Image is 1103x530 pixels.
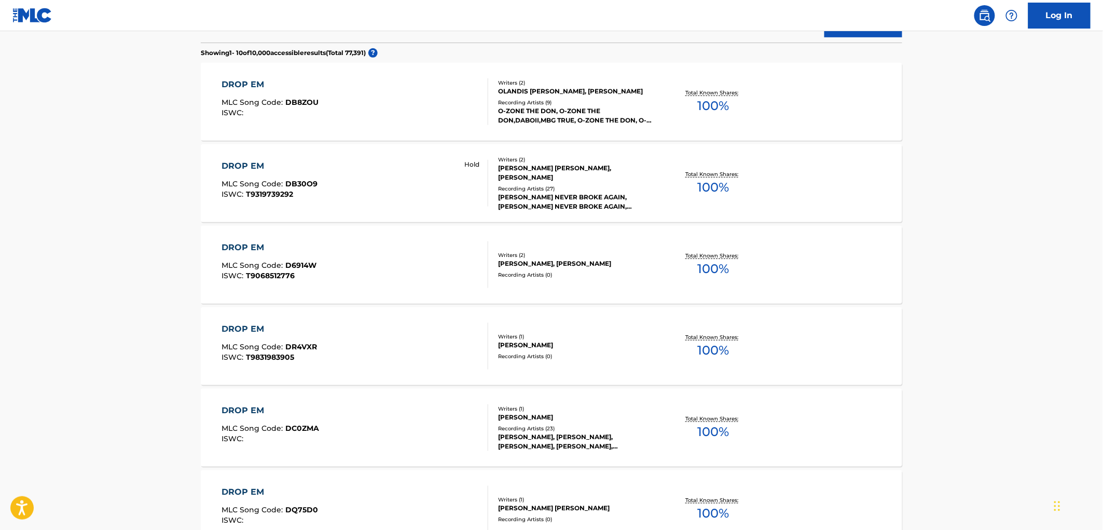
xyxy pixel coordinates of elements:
[222,241,317,254] div: DROP EM
[1005,9,1018,22] img: help
[498,333,655,341] div: Writers ( 1 )
[464,160,479,169] p: Hold
[222,108,246,117] span: ISWC :
[498,99,655,106] div: Recording Artists ( 9 )
[246,189,294,199] span: T9319739292
[246,271,295,280] span: T9068512776
[286,261,317,270] span: D6914W
[498,259,655,268] div: [PERSON_NAME], [PERSON_NAME]
[222,486,319,498] div: DROP EM
[246,352,295,362] span: T9831983905
[498,405,655,413] div: Writers ( 1 )
[222,271,246,280] span: ISWC :
[222,98,286,107] span: MLC Song Code :
[498,79,655,87] div: Writers ( 2 )
[498,106,655,125] div: O-ZONE THE DON, O-ZONE THE DON,DABOII,MBG TRUE, O-ZONE THE DON, O-ZONE THE DON, O-ZONE THE DON
[1051,480,1103,530] iframe: Chat Widget
[498,271,655,279] div: Recording Artists ( 0 )
[201,63,902,141] a: DROP EMMLC Song Code:DB8ZOUISWC:Writers (2)OLANDIS [PERSON_NAME], [PERSON_NAME]Recording Artists ...
[201,307,902,385] a: DROP EMMLC Song Code:DR4VXRISWC:T9831983905Writers (1)[PERSON_NAME]Recording Artists (0)Total Kno...
[498,251,655,259] div: Writers ( 2 )
[368,48,378,58] span: ?
[222,323,318,335] div: DROP EM
[498,164,655,182] div: [PERSON_NAME] [PERSON_NAME], [PERSON_NAME]
[685,333,741,341] p: Total Known Shares:
[498,504,655,513] div: [PERSON_NAME] [PERSON_NAME]
[974,5,995,26] a: Public Search
[697,260,729,278] span: 100 %
[222,189,246,199] span: ISWC :
[12,8,52,23] img: MLC Logo
[222,179,286,188] span: MLC Song Code :
[685,496,741,504] p: Total Known Shares:
[222,352,246,362] span: ISWC :
[222,404,320,417] div: DROP EM
[286,98,319,107] span: DB8ZOU
[222,160,318,172] div: DROP EM
[498,87,655,96] div: OLANDIS [PERSON_NAME], [PERSON_NAME]
[222,515,246,525] span: ISWC :
[286,505,319,514] span: DQ75D0
[498,413,655,422] div: [PERSON_NAME]
[498,193,655,211] div: [PERSON_NAME] NEVER BROKE AGAIN, [PERSON_NAME] NEVER BROKE AGAIN, [PERSON_NAME] NEVER BROKE AGAIN...
[201,389,902,467] a: DROP EMMLC Song Code:DC0ZMAISWC:Writers (1)[PERSON_NAME]Recording Artists (23)[PERSON_NAME], [PER...
[685,252,741,260] p: Total Known Shares:
[286,342,318,351] span: DR4VXR
[222,342,286,351] span: MLC Song Code :
[498,515,655,523] div: Recording Artists ( 0 )
[685,89,741,97] p: Total Known Shares:
[697,423,729,441] span: 100 %
[697,341,729,360] span: 100 %
[685,415,741,423] p: Total Known Shares:
[201,144,902,222] a: DROP EMMLC Song Code:DB30O9ISWC:T9319739292 HoldWriters (2)[PERSON_NAME] [PERSON_NAME], [PERSON_N...
[222,434,246,443] span: ISWC :
[1001,5,1022,26] div: Help
[978,9,991,22] img: search
[286,179,318,188] span: DB30O9
[697,97,729,115] span: 100 %
[498,352,655,360] div: Recording Artists ( 0 )
[222,505,286,514] span: MLC Song Code :
[1054,491,1060,522] div: Drag
[498,341,655,350] div: [PERSON_NAME]
[685,170,741,178] p: Total Known Shares:
[222,78,319,91] div: DROP EM
[498,156,655,164] div: Writers ( 2 )
[498,185,655,193] div: Recording Artists ( 27 )
[498,496,655,504] div: Writers ( 1 )
[498,425,655,432] div: Recording Artists ( 23 )
[1028,3,1091,29] a: Log In
[201,48,366,58] p: Showing 1 - 10 of 10,000 accessible results (Total 77,391 )
[222,424,286,433] span: MLC Song Code :
[498,432,655,451] div: [PERSON_NAME], [PERSON_NAME], [PERSON_NAME], [PERSON_NAME], [PERSON_NAME]
[201,226,902,304] a: DROP EMMLC Song Code:D6914WISWC:T9068512776Writers (2)[PERSON_NAME], [PERSON_NAME]Recording Artis...
[697,178,729,197] span: 100 %
[697,504,729,523] span: 100 %
[286,424,320,433] span: DC0ZMA
[222,261,286,270] span: MLC Song Code :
